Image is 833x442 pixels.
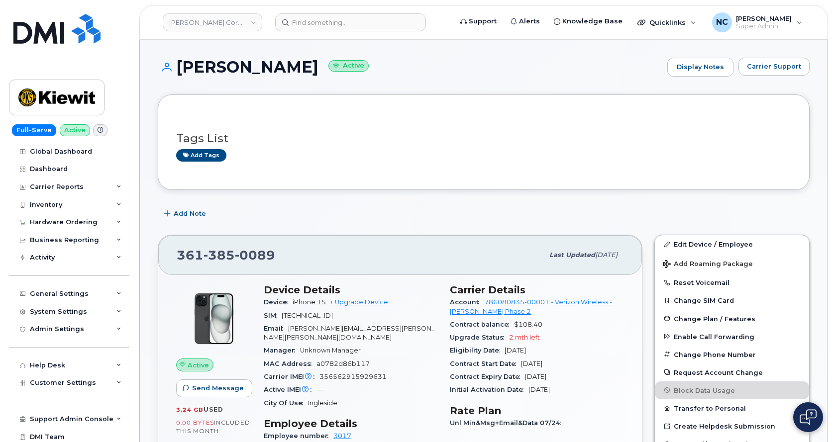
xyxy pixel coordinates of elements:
span: City Of Use [264,399,308,407]
span: Carrier IMEI [264,373,319,380]
span: Send Message [192,383,244,393]
a: + Upgrade Device [330,298,388,306]
span: [TECHNICAL_ID] [282,312,333,319]
span: Initial Activation Date [450,386,528,393]
span: Add Note [174,209,206,218]
span: Email [264,325,288,332]
span: [DATE] [505,347,526,354]
button: Carrier Support [738,58,810,76]
span: [DATE] [595,251,618,259]
h3: Tags List [176,132,791,145]
img: iPhone_15_Black.png [184,289,244,349]
span: Unl Min&Msg+Email&Data 07/24 [450,419,566,427]
span: Contract Start Date [450,360,521,367]
span: a0782d86b117 [316,360,370,367]
span: Ingleside [308,399,337,407]
span: used [204,406,223,413]
span: Carrier Support [747,62,801,71]
a: Edit Device / Employee [655,235,809,253]
button: Transfer to Personal [655,399,809,417]
span: MAC Address [264,360,316,367]
h1: [PERSON_NAME] [158,58,662,76]
a: 786080835-00001 - Verizon Wireless - [PERSON_NAME] Phase 2 [450,298,612,315]
button: Reset Voicemail [655,273,809,291]
span: Enable Call Forwarding [674,333,754,340]
button: Enable Call Forwarding [655,328,809,346]
span: iPhone 15 [293,298,326,306]
span: 361 [177,248,275,263]
h3: Rate Plan [450,405,624,417]
span: Contract Expiry Date [450,373,525,380]
a: 3017 [333,432,351,440]
span: Account [450,298,484,306]
h3: Employee Details [264,418,438,430]
button: Add Roaming Package [655,253,809,273]
h3: Device Details [264,284,438,296]
span: Active IMEI [264,386,316,393]
button: Change SIM Card [655,291,809,309]
span: [DATE] [525,373,546,380]
button: Block Data Usage [655,381,809,399]
span: [DATE] [528,386,550,393]
span: 3.24 GB [176,406,204,413]
span: 2 mth left [509,334,540,341]
span: Add Roaming Package [663,260,753,269]
span: — [316,386,323,393]
button: Request Account Change [655,363,809,381]
span: Change Plan / Features [674,315,755,322]
span: [DATE] [521,360,542,367]
small: Active [328,60,369,72]
span: Device [264,298,293,306]
button: Send Message [176,379,252,397]
span: Contract balance [450,321,514,328]
a: Display Notes [667,58,733,77]
span: $108.40 [514,321,542,328]
button: Change Plan / Features [655,310,809,328]
span: Active [188,360,209,370]
h3: Carrier Details [450,284,624,296]
span: SIM [264,312,282,319]
span: Employee number [264,432,333,440]
a: Add tags [176,149,226,162]
span: [PERSON_NAME][EMAIL_ADDRESS][PERSON_NAME][PERSON_NAME][DOMAIN_NAME] [264,325,434,341]
span: 0.00 Bytes [176,419,214,426]
span: Last updated [549,251,595,259]
img: Open chat [800,409,817,425]
button: Change Phone Number [655,346,809,363]
span: 356562915929631 [319,373,387,380]
span: 385 [204,248,235,263]
a: Create Helpdesk Submission [655,417,809,435]
span: Eligibility Date [450,347,505,354]
span: Upgrade Status [450,334,509,341]
span: 0089 [235,248,275,263]
span: Manager [264,347,300,354]
span: Unknown Manager [300,347,361,354]
button: Add Note [158,205,214,223]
